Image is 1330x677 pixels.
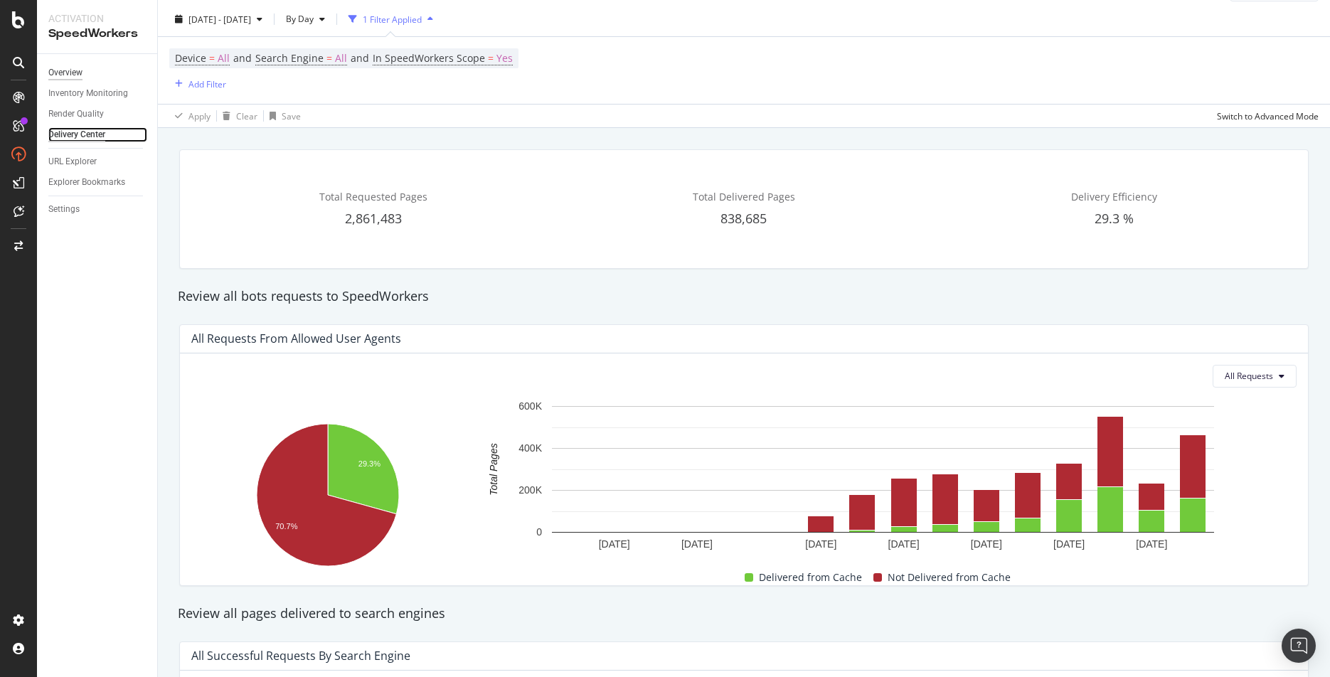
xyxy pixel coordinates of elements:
div: Render Quality [48,107,104,122]
span: 29.3 % [1095,210,1134,227]
a: Explorer Bookmarks [48,175,147,190]
span: Device [175,51,206,65]
div: Switch to Advanced Mode [1217,110,1319,122]
text: 200K [518,484,542,496]
button: Add Filter [169,75,226,92]
button: All Requests [1213,365,1297,388]
a: Overview [48,65,147,80]
span: and [351,51,369,65]
button: Switch to Advanced Mode [1211,105,1319,127]
span: By Day [280,13,314,25]
text: [DATE] [681,538,713,550]
span: All [335,48,347,68]
text: [DATE] [1053,538,1085,550]
span: Delivered from Cache [759,569,862,586]
a: Render Quality [48,107,147,122]
button: Clear [217,105,257,127]
span: Search Engine [255,51,324,65]
span: 2,861,483 [345,210,402,227]
div: Delivery Center [48,127,105,142]
span: = [488,51,494,65]
text: [DATE] [1136,538,1167,550]
div: Review all pages delivered to search engines [171,604,1317,623]
text: 400K [518,442,542,454]
a: Delivery Center [48,127,147,142]
a: Settings [48,202,147,217]
span: and [233,51,252,65]
div: All Successful Requests by Search Engine [191,649,410,663]
text: 600K [518,400,542,412]
span: Total Requested Pages [319,190,427,203]
span: Total Delivered Pages [693,190,795,203]
div: 1 Filter Applied [363,14,422,26]
text: Total Pages [488,443,499,495]
button: By Day [280,8,331,31]
text: [DATE] [971,538,1002,550]
text: 29.3% [358,459,381,468]
text: [DATE] [599,538,630,550]
svg: A chart. [191,417,464,575]
div: Clear [236,110,257,122]
a: Inventory Monitoring [48,86,147,101]
button: Apply [169,105,211,127]
span: 838,685 [720,210,767,227]
span: All [218,48,230,68]
button: Save [264,105,301,127]
div: Explorer Bookmarks [48,175,125,190]
span: Yes [496,48,513,68]
div: All Requests from Allowed User Agents [191,331,401,346]
span: All Requests [1225,370,1273,382]
div: URL Explorer [48,154,97,169]
div: Overview [48,65,83,80]
svg: A chart. [469,399,1297,557]
text: [DATE] [888,538,920,550]
span: = [326,51,332,65]
text: 0 [536,526,542,538]
button: 1 Filter Applied [343,8,439,31]
div: Save [282,110,301,122]
span: In SpeedWorkers Scope [373,51,485,65]
div: Open Intercom Messenger [1282,629,1316,663]
text: [DATE] [805,538,836,550]
span: Not Delivered from Cache [888,569,1011,586]
button: [DATE] - [DATE] [169,8,268,31]
text: 70.7% [275,522,297,531]
div: Add Filter [188,78,226,90]
span: Delivery Efficiency [1071,190,1157,203]
span: = [209,51,215,65]
div: Settings [48,202,80,217]
div: Apply [188,110,211,122]
span: [DATE] - [DATE] [188,14,251,26]
div: Review all bots requests to SpeedWorkers [171,287,1317,306]
div: Activation [48,11,146,26]
a: URL Explorer [48,154,147,169]
div: SpeedWorkers [48,26,146,42]
div: Inventory Monitoring [48,86,128,101]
